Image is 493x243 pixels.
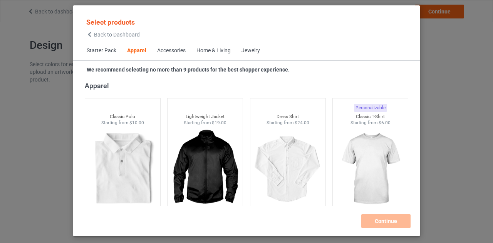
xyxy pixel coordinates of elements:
[157,47,186,55] div: Accessories
[333,120,408,126] div: Starting from
[379,120,391,125] span: $6.00
[295,120,309,125] span: $24.00
[250,120,325,126] div: Starting from
[171,126,240,212] img: regular.jpg
[94,32,140,38] span: Back to Dashboard
[168,120,243,126] div: Starting from
[250,113,325,120] div: Dress Shirt
[85,120,160,126] div: Starting from
[87,67,290,73] strong: We recommend selecting no more than 9 products for the best shopper experience.
[336,126,405,212] img: regular.jpg
[129,120,144,125] span: $10.00
[86,18,135,26] span: Select products
[168,113,243,120] div: Lightweight Jacket
[85,81,412,90] div: Apparel
[127,47,146,55] div: Apparel
[354,104,387,112] div: Personalizable
[196,47,231,55] div: Home & Living
[88,126,157,212] img: regular.jpg
[212,120,226,125] span: $19.00
[81,42,122,60] span: Starter Pack
[333,113,408,120] div: Classic T-Shirt
[253,126,322,212] img: regular.jpg
[241,47,260,55] div: Jewelry
[85,113,160,120] div: Classic Polo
